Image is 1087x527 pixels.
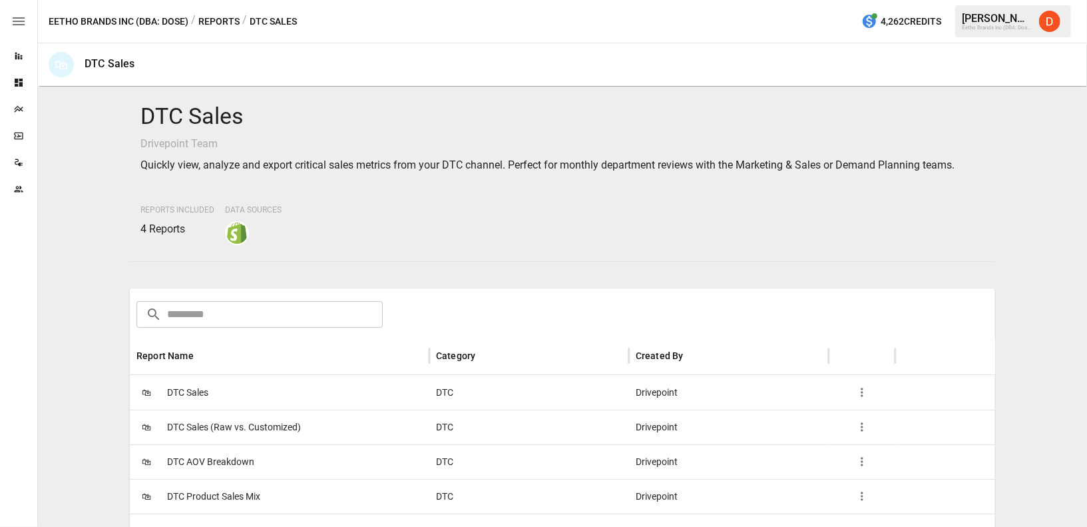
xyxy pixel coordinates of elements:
[962,25,1031,31] div: Eetho Brands Inc (DBA: Dose)
[49,13,188,30] button: Eetho Brands Inc (DBA: Dose)
[629,410,829,444] div: Drivepoint
[140,157,984,173] p: Quickly view, analyze and export critical sales metrics from your DTC channel. Perfect for monthl...
[226,223,248,244] img: shopify
[140,136,984,152] p: Drivepoint Team
[429,375,629,410] div: DTC
[140,103,984,131] h4: DTC Sales
[198,13,240,30] button: Reports
[167,480,260,514] span: DTC Product Sales Mix
[140,221,214,237] p: 4 Reports
[477,346,495,365] button: Sort
[136,382,156,402] span: 🛍
[242,13,247,30] div: /
[136,486,156,506] span: 🛍
[49,52,74,77] div: 🛍
[629,479,829,514] div: Drivepoint
[856,9,947,34] button: 4,262Credits
[136,417,156,437] span: 🛍
[429,479,629,514] div: DTC
[195,346,214,365] button: Sort
[136,452,156,472] span: 🛍
[881,13,941,30] span: 4,262 Credits
[429,444,629,479] div: DTC
[167,376,208,410] span: DTC Sales
[225,205,282,215] span: Data Sources
[629,375,829,410] div: Drivepoint
[140,205,214,215] span: Reports Included
[1031,3,1068,40] button: Daley Meistrell
[629,444,829,479] div: Drivepoint
[636,350,684,361] div: Created By
[685,346,704,365] button: Sort
[436,350,475,361] div: Category
[136,350,194,361] div: Report Name
[962,12,1031,25] div: [PERSON_NAME]
[167,445,254,479] span: DTC AOV Breakdown
[1039,11,1060,32] img: Daley Meistrell
[429,410,629,444] div: DTC
[191,13,196,30] div: /
[167,410,301,444] span: DTC Sales (Raw vs. Customized)
[85,57,134,70] div: DTC Sales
